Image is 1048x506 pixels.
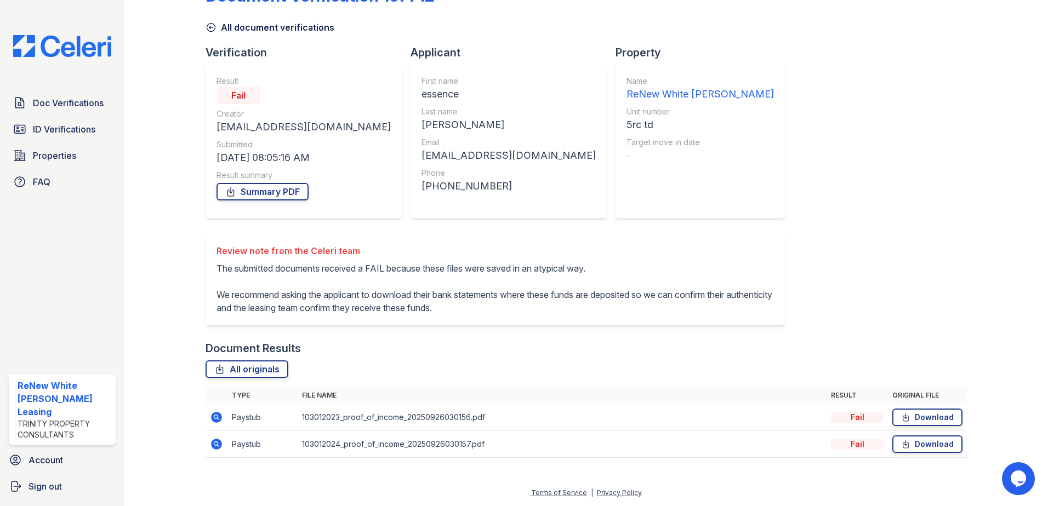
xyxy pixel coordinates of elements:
div: Fail [217,87,260,104]
a: Download [892,409,962,426]
span: FAQ [33,175,50,188]
div: - [626,148,774,163]
a: Name ReNew White [PERSON_NAME] [626,76,774,102]
div: Document Results [206,341,301,356]
div: ReNew White [PERSON_NAME] Leasing [18,379,111,418]
div: [EMAIL_ADDRESS][DOMAIN_NAME] [217,119,391,135]
div: [EMAIL_ADDRESS][DOMAIN_NAME] [422,148,596,163]
td: 103012024_proof_of_income_20250926030157.pdf [298,431,827,458]
span: Account [29,453,63,467]
p: The submitted documents received a FAIL because these files were saved in an atypical way. We rec... [217,262,774,314]
a: Download [892,435,962,453]
div: Result summary [217,170,391,181]
td: Paystub [227,431,298,458]
a: Terms of Service [531,488,587,497]
div: | [591,488,593,497]
a: FAQ [9,171,116,193]
th: Result [827,387,888,404]
div: Email [422,137,596,148]
iframe: chat widget [1002,462,1037,495]
div: 5rc td [626,117,774,133]
div: Creator [217,108,391,119]
span: ID Verifications [33,123,95,136]
div: Review note from the Celeri team [217,244,774,257]
div: Verification [206,45,411,60]
td: Paystub [227,404,298,431]
a: Properties [9,145,116,166]
span: Sign out [29,480,62,493]
a: All document verifications [206,21,334,34]
div: Phone [422,168,596,179]
div: [PHONE_NUMBER] [422,179,596,194]
img: CE_Logo_Blue-a8612792a0a2168367f1c8372b55b34899dd931a85d93a1a3d3e32e68fde9ad4.png [4,35,120,57]
div: Last name [422,106,596,117]
div: Submitted [217,139,391,150]
div: Fail [831,412,884,423]
a: Account [4,449,120,471]
div: Target move in date [626,137,774,148]
th: Original file [888,387,967,404]
div: [DATE] 08:05:16 AM [217,150,391,165]
td: 103012023_proof_of_income_20250926030156.pdf [298,404,827,431]
div: Name [626,76,774,87]
div: Trinity Property Consultants [18,418,111,440]
span: Doc Verifications [33,96,104,110]
div: Fail [831,439,884,450]
a: Privacy Policy [597,488,642,497]
span: Properties [33,149,76,162]
div: Applicant [411,45,616,60]
th: File name [298,387,827,404]
div: First name [422,76,596,87]
a: Doc Verifications [9,92,116,114]
div: Result [217,76,391,87]
a: Summary PDF [217,183,309,200]
div: essence [422,87,596,102]
a: ID Verifications [9,118,116,140]
a: Sign out [4,475,120,497]
a: All originals [206,360,288,378]
div: Property [616,45,794,60]
th: Type [227,387,298,404]
div: [PERSON_NAME] [422,117,596,133]
div: ReNew White [PERSON_NAME] [626,87,774,102]
div: Unit number [626,106,774,117]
